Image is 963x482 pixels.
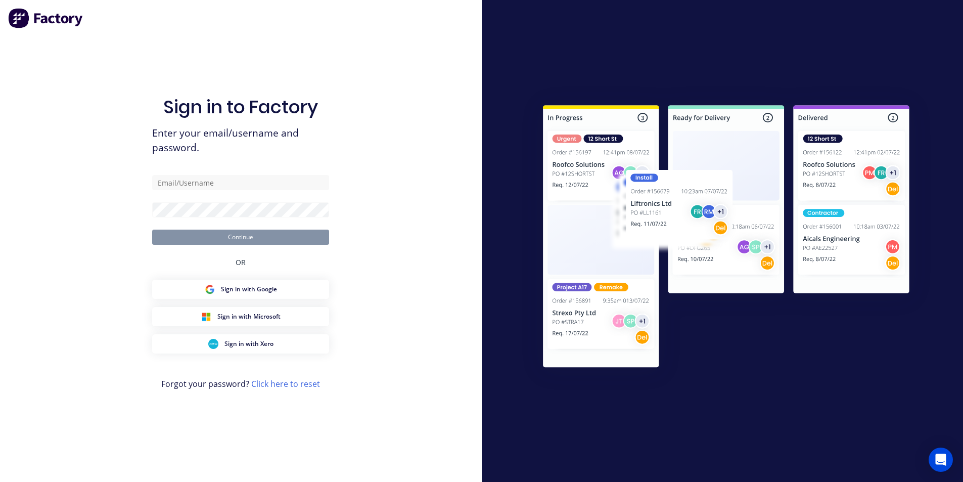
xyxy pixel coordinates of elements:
button: Google Sign inSign in with Google [152,280,329,299]
img: Sign in [521,85,932,391]
img: Xero Sign in [208,339,218,349]
span: Enter your email/username and password. [152,126,329,155]
span: Sign in with Microsoft [217,312,281,321]
img: Factory [8,8,84,28]
button: Microsoft Sign inSign in with Microsoft [152,307,329,326]
span: Sign in with Google [221,285,277,294]
input: Email/Username [152,175,329,190]
a: Click here to reset [251,378,320,389]
span: Forgot your password? [161,378,320,390]
img: Google Sign in [205,284,215,294]
div: Open Intercom Messenger [929,448,953,472]
button: Continue [152,230,329,245]
button: Xero Sign inSign in with Xero [152,334,329,354]
span: Sign in with Xero [224,339,273,348]
div: OR [236,245,246,280]
h1: Sign in to Factory [163,96,318,118]
img: Microsoft Sign in [201,312,211,322]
